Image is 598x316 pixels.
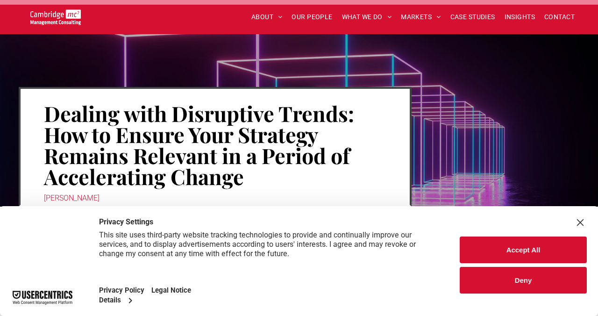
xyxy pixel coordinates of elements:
a: MARKETS [396,10,445,24]
a: OUR PEOPLE [287,10,337,24]
div: [PERSON_NAME] [44,192,386,205]
a: Your Business Transformed | Cambridge Management Consulting [30,11,81,21]
a: ABOUT [247,10,287,24]
a: CASE STUDIES [446,10,500,24]
a: WHAT WE DO [337,10,397,24]
a: CONTACT [540,10,579,24]
h1: Dealing with Disruptive Trends: How to Ensure Your Strategy Remains Relevant in a Period of Accel... [44,102,386,188]
a: INSIGHTS [500,10,540,24]
img: Go to Homepage [30,9,81,25]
